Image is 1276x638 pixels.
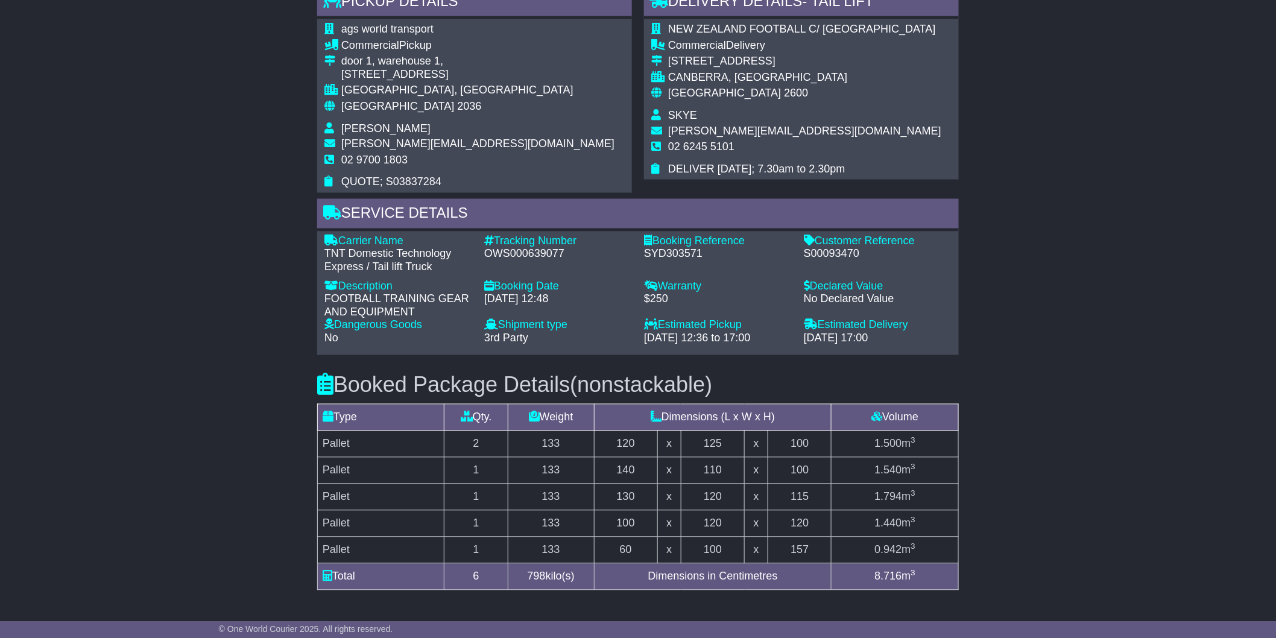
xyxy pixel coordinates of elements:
[644,332,792,346] div: [DATE] 12:36 to 17:00
[644,280,792,294] div: Warranty
[341,122,431,134] span: [PERSON_NAME]
[657,431,681,458] td: x
[594,537,657,564] td: 60
[318,431,444,458] td: Pallet
[874,544,902,556] span: 0.942
[341,100,454,112] span: [GEOGRAPHIC_DATA]
[745,458,768,484] td: x
[317,373,959,397] h3: Booked Package Details
[318,511,444,537] td: Pallet
[832,537,959,564] td: m
[594,484,657,511] td: 130
[784,87,808,99] span: 2600
[657,458,681,484] td: x
[911,436,915,445] sup: 3
[768,511,832,537] td: 120
[681,431,744,458] td: 125
[324,293,472,319] div: FOOTBALL TRAINING GEAR AND EQUIPMENT
[668,23,936,35] span: NEW ZEALAND FOOTBALL C/ [GEOGRAPHIC_DATA]
[668,141,734,153] span: 02 6245 5101
[745,537,768,564] td: x
[874,438,902,450] span: 1.500
[318,564,444,590] td: Total
[668,125,941,137] span: [PERSON_NAME][EMAIL_ADDRESS][DOMAIN_NAME]
[341,68,614,81] div: [STREET_ADDRESS]
[508,405,594,431] td: Weight
[444,458,508,484] td: 1
[644,248,792,261] div: SYD303571
[508,484,594,511] td: 133
[745,484,768,511] td: x
[341,39,614,52] div: Pickup
[681,511,744,537] td: 120
[644,235,792,248] div: Booking Reference
[318,458,444,484] td: Pallet
[911,516,915,525] sup: 3
[681,484,744,511] td: 120
[341,84,614,97] div: [GEOGRAPHIC_DATA], [GEOGRAPHIC_DATA]
[508,431,594,458] td: 133
[324,319,472,332] div: Dangerous Goods
[768,431,832,458] td: 100
[644,319,792,332] div: Estimated Pickup
[768,484,832,511] td: 115
[668,163,845,175] span: DELIVER [DATE]; 7.30am to 2.30pm
[657,484,681,511] td: x
[657,537,681,564] td: x
[457,100,481,112] span: 2036
[444,537,508,564] td: 1
[804,248,952,261] div: S00093470
[911,463,915,472] sup: 3
[444,511,508,537] td: 1
[681,537,744,564] td: 100
[341,39,399,51] span: Commercial
[341,23,434,35] span: ags world transport
[832,564,959,590] td: m
[508,564,594,590] td: kilo(s)
[594,458,657,484] td: 140
[681,458,744,484] td: 110
[668,109,697,121] span: SKYE
[874,464,902,476] span: 1.540
[594,511,657,537] td: 100
[874,570,902,583] span: 8.716
[874,517,902,529] span: 1.440
[444,405,508,431] td: Qty.
[804,332,952,346] div: [DATE] 17:00
[444,484,508,511] td: 1
[911,489,915,498] sup: 3
[341,138,614,150] span: [PERSON_NAME][EMAIL_ADDRESS][DOMAIN_NAME]
[874,491,902,503] span: 1.794
[594,405,832,431] td: Dimensions (L x W x H)
[668,39,941,52] div: Delivery
[832,431,959,458] td: m
[804,293,952,306] div: No Declared Value
[594,564,832,590] td: Dimensions in Centimetres
[594,431,657,458] td: 120
[668,71,941,84] div: CANBERRA, [GEOGRAPHIC_DATA]
[484,319,632,332] div: Shipment type
[508,537,594,564] td: 133
[508,458,594,484] td: 133
[341,55,614,68] div: door 1, warehouse 1,
[324,332,338,344] span: No
[508,511,594,537] td: 133
[484,235,632,248] div: Tracking Number
[804,319,952,332] div: Estimated Delivery
[644,293,792,306] div: $250
[657,511,681,537] td: x
[832,405,959,431] td: Volume
[484,332,528,344] span: 3rd Party
[219,624,393,634] span: © One World Courier 2025. All rights reserved.
[528,570,546,583] span: 798
[318,484,444,511] td: Pallet
[832,458,959,484] td: m
[317,199,959,232] div: Service Details
[668,87,781,99] span: [GEOGRAPHIC_DATA]
[745,511,768,537] td: x
[768,458,832,484] td: 100
[832,511,959,537] td: m
[668,55,941,68] div: [STREET_ADDRESS]
[444,431,508,458] td: 2
[484,293,632,306] div: [DATE] 12:48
